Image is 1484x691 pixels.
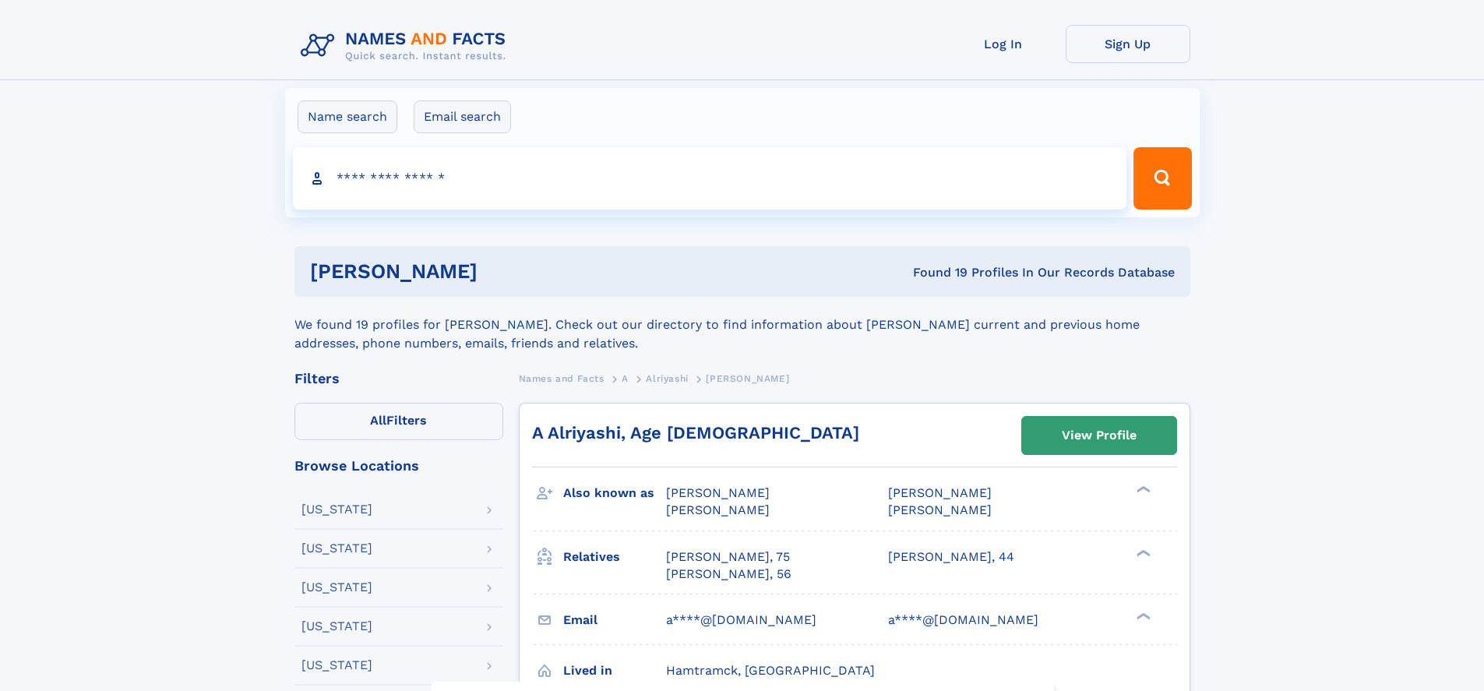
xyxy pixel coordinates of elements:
[1066,25,1190,63] a: Sign Up
[294,459,503,473] div: Browse Locations
[888,502,992,517] span: [PERSON_NAME]
[563,607,666,633] h3: Email
[370,413,386,428] span: All
[1133,548,1151,558] div: ❯
[293,147,1127,210] input: search input
[298,100,397,133] label: Name search
[941,25,1066,63] a: Log In
[563,544,666,570] h3: Relatives
[301,581,372,594] div: [US_STATE]
[1062,418,1137,453] div: View Profile
[294,25,519,67] img: Logo Names and Facts
[563,658,666,684] h3: Lived in
[888,548,1014,566] a: [PERSON_NAME], 44
[666,548,790,566] a: [PERSON_NAME], 75
[301,659,372,672] div: [US_STATE]
[414,100,511,133] label: Email search
[532,423,859,442] a: A Alriyashi, Age [DEMOGRAPHIC_DATA]
[563,480,666,506] h3: Also known as
[301,542,372,555] div: [US_STATE]
[294,297,1190,353] div: We found 19 profiles for [PERSON_NAME]. Check out our directory to find information about [PERSON...
[301,503,372,516] div: [US_STATE]
[1133,147,1191,210] button: Search Button
[1133,611,1151,621] div: ❯
[294,372,503,386] div: Filters
[666,566,791,583] a: [PERSON_NAME], 56
[1022,417,1176,454] a: View Profile
[666,485,770,500] span: [PERSON_NAME]
[310,262,696,281] h1: [PERSON_NAME]
[695,264,1175,281] div: Found 19 Profiles In Our Records Database
[646,373,688,384] span: Alriyashi
[622,373,629,384] span: A
[646,368,688,388] a: Alriyashi
[519,368,605,388] a: Names and Facts
[294,403,503,440] label: Filters
[706,373,789,384] span: [PERSON_NAME]
[622,368,629,388] a: A
[1133,485,1151,495] div: ❯
[666,663,875,678] span: Hamtramck, [GEOGRAPHIC_DATA]
[301,620,372,633] div: [US_STATE]
[888,485,992,500] span: [PERSON_NAME]
[666,502,770,517] span: [PERSON_NAME]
